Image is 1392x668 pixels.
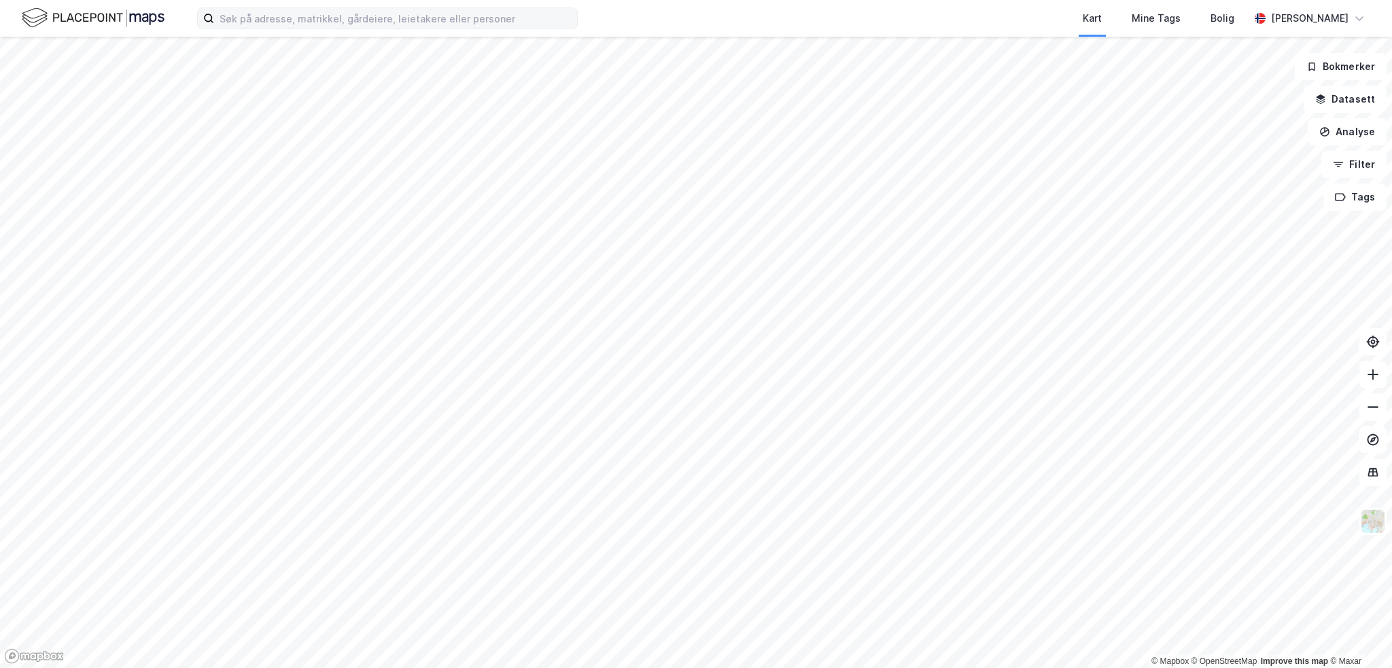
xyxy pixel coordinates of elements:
[1083,10,1102,27] div: Kart
[1324,603,1392,668] div: Kontrollprogram for chat
[22,6,164,30] img: logo.f888ab2527a4732fd821a326f86c7f29.svg
[1308,118,1387,145] button: Analyse
[214,8,577,29] input: Søk på adresse, matrikkel, gårdeiere, leietakere eller personer
[1323,183,1387,211] button: Tags
[1211,10,1234,27] div: Bolig
[1360,508,1386,534] img: Z
[1271,10,1348,27] div: [PERSON_NAME]
[1261,656,1328,666] a: Improve this map
[1321,151,1387,178] button: Filter
[1295,53,1387,80] button: Bokmerker
[4,648,64,664] a: Mapbox homepage
[1151,656,1189,666] a: Mapbox
[1132,10,1181,27] div: Mine Tags
[1324,603,1392,668] iframe: Chat Widget
[1191,656,1257,666] a: OpenStreetMap
[1304,86,1387,113] button: Datasett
